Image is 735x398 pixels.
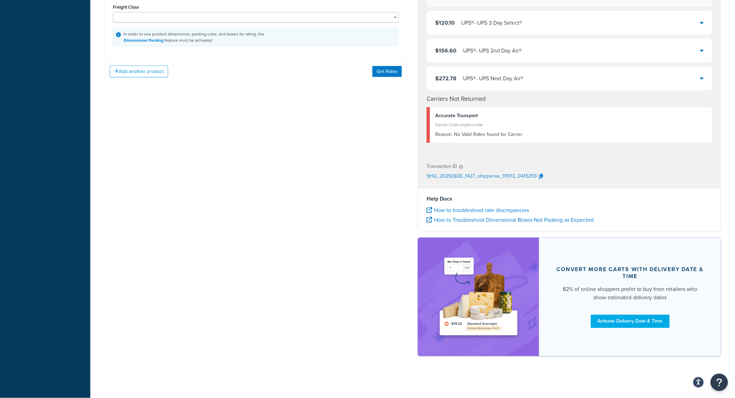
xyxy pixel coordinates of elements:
[711,374,728,391] button: Open Resource Center
[435,111,707,121] div: Accurate Transport
[110,66,168,78] button: Add another product
[435,19,455,27] span: $120.10
[435,131,453,138] span: Reason:
[556,285,704,302] div: 82% of online shoppers prefer to buy from retailers who show estimated delivery dates
[124,37,164,43] a: Dimensional Packing
[427,216,594,224] a: How to Troubleshoot Dimensional Boxes Not Packing as Expected
[427,94,712,104] h4: Carriers Not Returned
[427,206,529,214] a: How to troubleshoot rate discrepancies
[372,66,402,77] button: Get Rates
[124,31,264,43] div: In order to use product dimensions, packing rules, and boxes for rating, the feature must be acti...
[463,46,522,56] div: UPS® - UPS 2nd Day Air®
[435,47,456,55] span: $156.60
[435,74,456,82] span: $272.78
[435,120,707,130] div: Carrier Code: shqAccurate
[591,315,670,328] a: Activate Delivery Date & Time
[113,5,139,10] label: Freight Class
[461,18,522,28] div: UPS® - UPS 3 Day Select®
[435,130,707,139] div: No Valid Rates found for Carrier
[427,172,537,182] p: SHQ_20250826_1427_shipperws_19972_0415259
[556,266,704,280] div: Convert more carts with delivery date & time
[435,248,522,346] img: feature-image-ddt-36eae7f7280da8017bfb280eaccd9c446f90b1fe08728e4019434db127062ab4.png
[427,162,457,172] p: Transaction ID
[427,195,712,203] h4: Help Docs
[463,74,523,83] div: UPS® - UPS Next Day Air®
